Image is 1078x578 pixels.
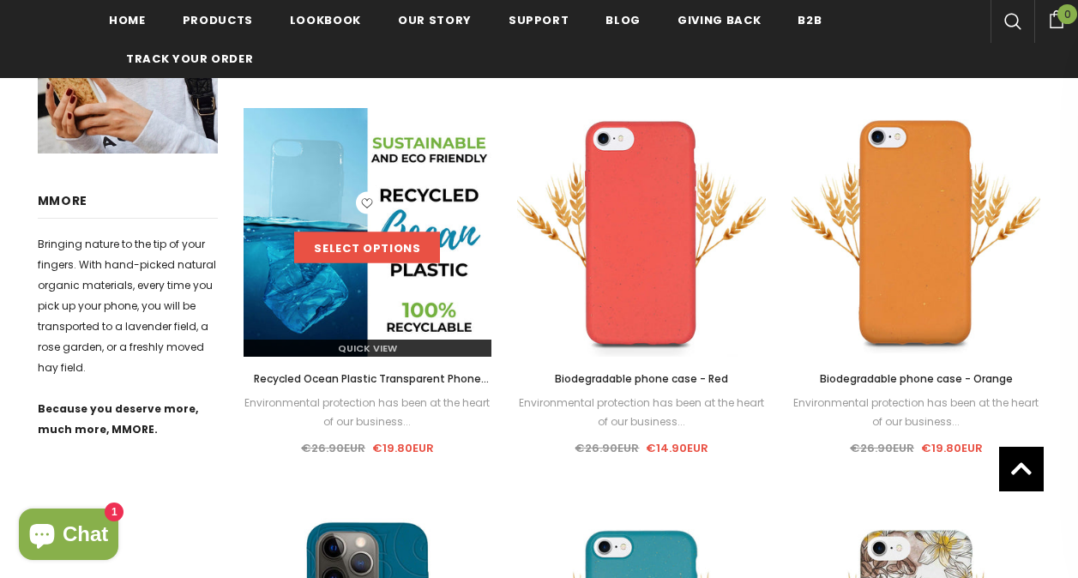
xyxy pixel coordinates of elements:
[38,192,88,209] span: MMORE
[294,232,440,263] a: Select options
[792,370,1040,388] a: Biodegradable phone case - Orange
[301,440,365,456] span: €26.90EUR
[290,12,361,28] span: Lookbook
[244,370,492,388] a: Recycled Ocean Plastic Transparent Phone Case
[921,440,983,456] span: €19.80EUR
[338,341,397,355] span: Quick View
[183,12,253,28] span: Products
[372,440,434,456] span: €19.80EUR
[792,394,1040,431] div: Environmental protection has been at the heart of our business...
[1034,8,1078,28] a: 0
[14,509,123,564] inbox-online-store-chat: Shopify online store chat
[517,394,766,431] div: Environmental protection has been at the heart of our business...
[109,12,146,28] span: Home
[244,108,492,357] img: Ocean plastic turned into phone case
[646,440,708,456] span: €14.90EUR
[244,340,492,357] a: Quick View
[126,51,253,67] span: Track your order
[678,12,761,28] span: Giving back
[1057,4,1077,24] span: 0
[126,39,253,77] a: Track your order
[244,394,492,431] div: Environmental protection has been at the heart of our business...
[605,12,641,28] span: Blog
[509,12,569,28] span: support
[555,371,728,386] span: Biodegradable phone case - Red
[398,12,472,28] span: Our Story
[38,401,198,437] strong: Because you deserve more, much more, MMORE.
[850,440,914,456] span: €26.90EUR
[38,234,218,378] p: Bringing nature to the tip of your fingers. With hand-picked natural organic materials, every tim...
[517,370,766,388] a: Biodegradable phone case - Red
[798,12,822,28] span: B2B
[254,371,489,405] span: Recycled Ocean Plastic Transparent Phone Case
[820,371,1013,386] span: Biodegradable phone case - Orange
[575,440,639,456] span: €26.90EUR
